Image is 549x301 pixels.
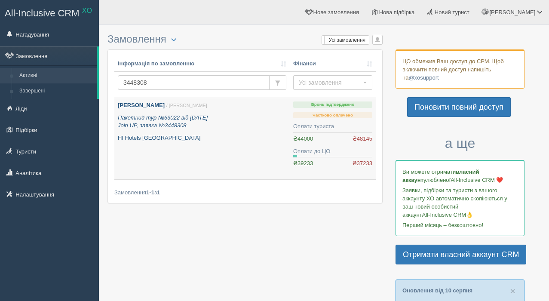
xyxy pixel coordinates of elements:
span: ₴39233 [293,160,313,166]
span: ₴37233 [353,160,372,168]
p: Частково оплачено [293,112,372,119]
b: 1 [157,189,160,196]
div: Замовлення з [114,188,376,197]
p: HI Hotels [GEOGRAPHIC_DATA] [118,134,286,142]
p: Ви можете отримати улюбленої [402,168,518,184]
a: Завершені [15,83,97,99]
div: Оплати до ЦО [293,147,372,156]
div: ЦО обмежив Ваш доступ до СРМ. Щоб включити повний доступ напишіть на [396,49,524,89]
span: All-Inclusive CRM [5,8,80,18]
h3: Замовлення [107,34,383,45]
a: Поновити повний доступ [407,97,511,117]
a: @xosupport [408,74,439,81]
sup: XO [82,7,92,14]
span: All-Inclusive CRM ❤️ [451,177,503,183]
label: Усі замовлення [322,36,369,44]
h3: а ще [396,136,524,151]
p: Перший місяць – безкоштовно! [402,221,518,229]
b: [PERSON_NAME] [118,102,165,108]
b: 1-1 [146,189,154,196]
span: ₴48145 [353,135,372,143]
a: [PERSON_NAME] / [PERSON_NAME] Пакетний тур №63022 від [DATE]Join UP, заявка №3448308 HI Hotels [G... [114,98,290,179]
span: All-Inclusive CRM👌 [422,212,473,218]
a: Отримати власний аккаунт CRM [396,245,526,264]
a: Фінанси [293,60,372,68]
span: × [510,286,515,296]
p: Бронь підтверджено [293,101,372,108]
span: ₴44000 [293,135,313,142]
a: Активні [15,68,97,83]
span: Новий турист [435,9,469,15]
input: Пошук за номером замовлення, ПІБ або паспортом туриста [118,75,270,90]
span: Нове замовлення [313,9,359,15]
span: Усі замовлення [299,78,361,87]
span: / [PERSON_NAME] [166,103,207,108]
i: Пакетний тур №63022 від [DATE] Join UP, заявка №3448308 [118,114,208,129]
p: Заявки, підбірки та туристи з вашого аккаунту ХО автоматично скопіюються у ваш новий особистий ак... [402,186,518,219]
button: Close [510,286,515,295]
span: [PERSON_NAME] [489,9,535,15]
a: All-Inclusive CRM XO [0,0,98,24]
span: Нова підбірка [379,9,415,15]
a: Інформація по замовленню [118,60,286,68]
button: Усі замовлення [293,75,372,90]
b: власний аккаунт [402,169,479,183]
a: Оновлення від 10 серпня [402,287,472,294]
div: Оплати туриста [293,123,372,131]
